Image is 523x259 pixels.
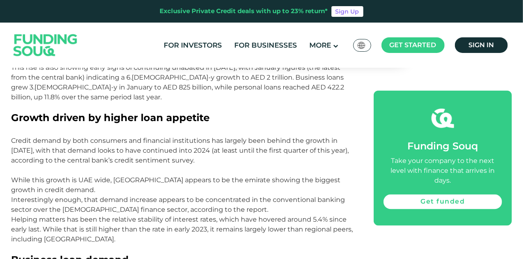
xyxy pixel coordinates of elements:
a: For Businesses [232,39,299,52]
p: This rise is also showing early signs of continuing unabated in [DATE], with January figures (the... [11,63,356,112]
img: Logo [5,25,86,66]
p: Credit demand by both consumers and financial institutions has largely been behind the growth in ... [11,136,356,195]
a: For Investors [162,39,224,52]
div: Exclusive Private Credit deals with up to 23% return* [160,7,328,16]
span: More [309,41,331,49]
span: Funding Souq [407,140,478,151]
a: Get funded [384,194,502,209]
span: Growth driven by higher loan appetite [11,112,210,124]
span: Sign in [468,41,494,49]
img: fsicon [432,107,454,129]
p: Interestingly enough, that demand increase appears to be concentrated in the conventional banking... [11,195,356,215]
div: Take your company to the next level with finance that arrives in days. [384,156,502,185]
p: Helping matters has been the relative stability of interest rates, which have hovered around 5.4%... [11,215,356,254]
img: SA Flag [358,42,365,49]
a: Sign Up [331,6,363,17]
span: Get started [390,41,436,49]
a: Sign in [455,37,508,53]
